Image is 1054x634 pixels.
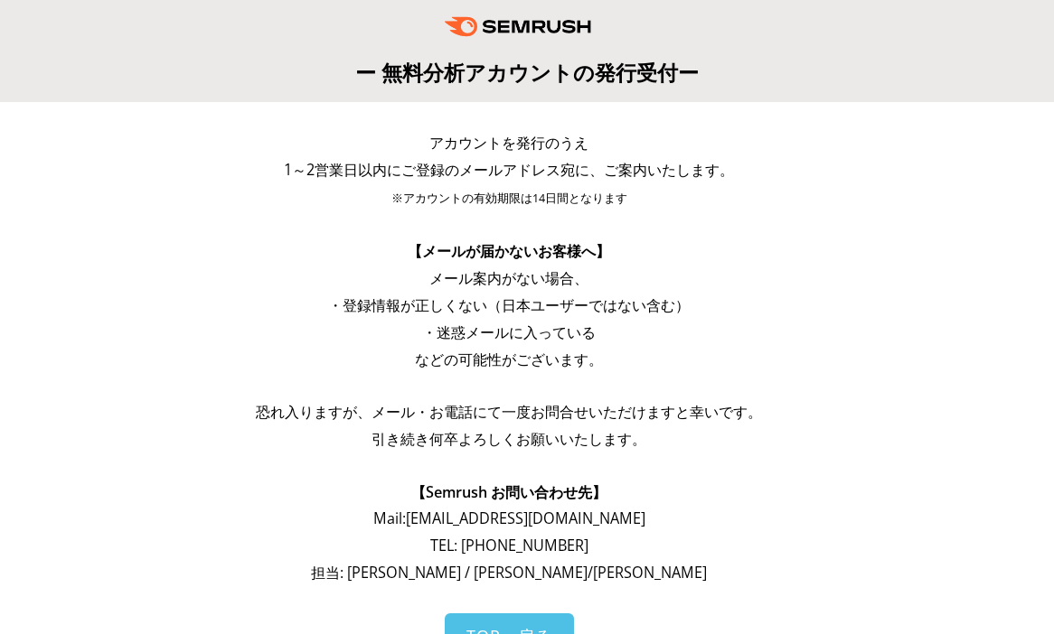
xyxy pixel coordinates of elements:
[429,268,588,288] span: メール案内がない場合、
[256,402,762,422] span: 恐れ入りますが、メール・お電話にて一度お問合せいただけますと幸いです。
[284,160,734,180] span: 1～2営業日以内にご登録のメールアドレス宛に、ご案内いたします。
[372,429,646,449] span: 引き続き何卒よろしくお願いいたします。
[430,536,588,555] span: TEL: [PHONE_NUMBER]
[328,295,690,315] span: ・登録情報が正しくない（日本ユーザーではない含む）
[355,58,699,87] span: ー 無料分析アカウントの発行受付ー
[411,482,607,502] span: 【Semrush お問い合わせ先】
[373,508,645,528] span: Mail: [EMAIL_ADDRESS][DOMAIN_NAME]
[408,241,610,261] span: 【メールが届かないお客様へ】
[311,563,707,583] span: 担当: [PERSON_NAME] / [PERSON_NAME]/[PERSON_NAME]
[415,350,603,369] span: などの可能性がございます。
[422,322,596,342] span: ・迷惑メールに入っている
[391,191,627,206] span: ※アカウントの有効期限は14日間となります
[429,133,588,153] span: アカウントを発行のうえ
